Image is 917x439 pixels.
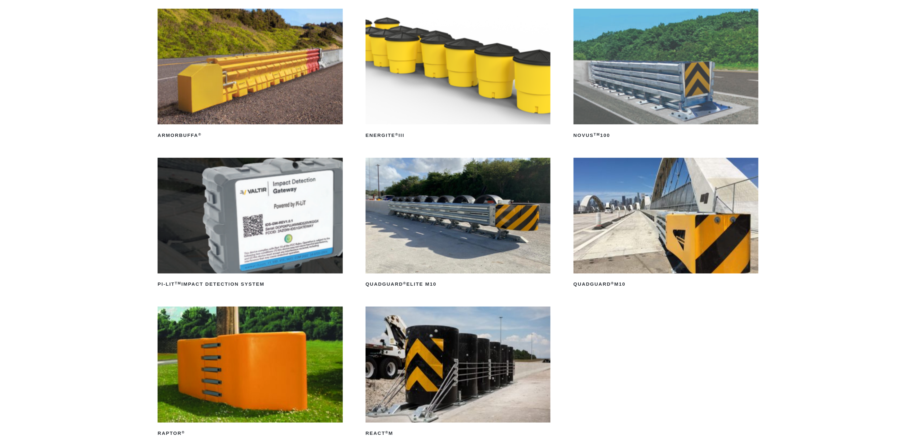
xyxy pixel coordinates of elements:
sup: ® [385,430,389,434]
sup: TM [175,281,181,285]
a: ENERGITE®III [366,9,550,140]
h2: QuadGuard Elite M10 [366,279,550,290]
sup: TM [594,132,600,136]
sup: ® [403,281,406,285]
a: ArmorBuffa® [158,9,342,140]
a: QuadGuard®Elite M10 [366,158,550,290]
h2: RAPTOR [158,428,342,439]
a: PI-LITTMImpact Detection System [158,158,342,290]
a: REACT®M [366,307,550,438]
h2: NOVUS 100 [574,130,758,140]
a: NOVUSTM100 [574,9,758,140]
h2: REACT M [366,428,550,439]
sup: ® [198,132,202,136]
h2: QuadGuard M10 [574,279,758,290]
h2: ArmorBuffa [158,130,342,140]
h2: PI-LIT Impact Detection System [158,279,342,290]
a: QuadGuard®M10 [574,158,758,290]
sup: ® [395,132,399,136]
sup: ® [611,281,614,285]
h2: ENERGITE III [366,130,550,140]
a: RAPTOR® [158,307,342,438]
sup: ® [182,430,185,434]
